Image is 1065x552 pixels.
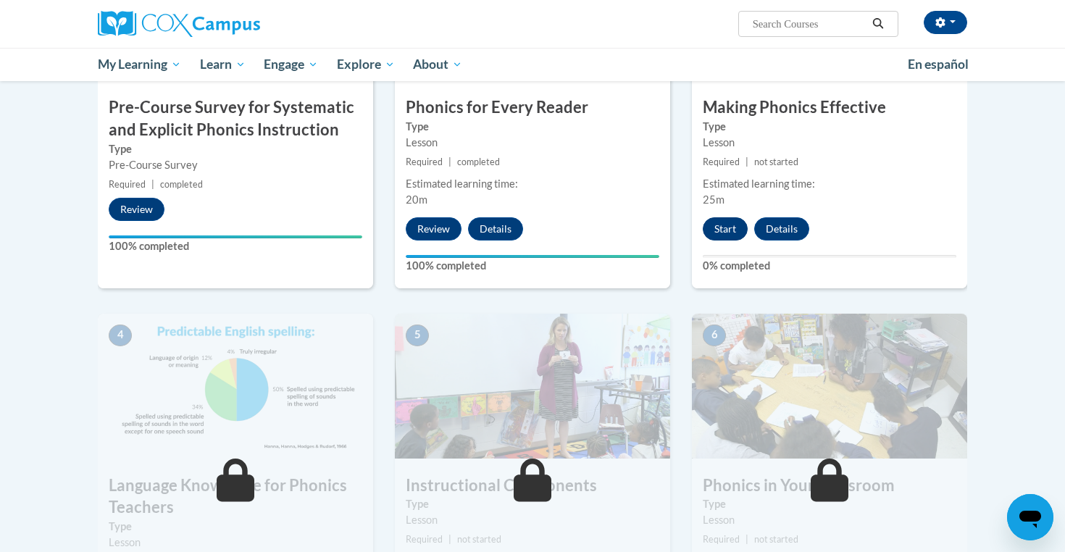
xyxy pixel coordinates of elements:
label: Type [703,496,956,512]
a: En español [898,49,978,80]
span: Required [703,156,740,167]
span: Explore [337,56,395,73]
a: Explore [327,48,404,81]
div: Pre-Course Survey [109,157,362,173]
span: not started [754,534,798,545]
span: | [745,534,748,545]
span: Engage [264,56,318,73]
button: Search [867,15,889,33]
button: Details [754,217,809,241]
div: Your progress [406,255,659,258]
div: Main menu [76,48,989,81]
img: Course Image [692,314,967,459]
div: Lesson [406,512,659,528]
span: 5 [406,325,429,346]
span: not started [754,156,798,167]
span: | [745,156,748,167]
span: En español [908,57,969,72]
h3: Pre-Course Survey for Systematic and Explicit Phonics Instruction [98,96,373,141]
h3: Phonics in Your Classroom [692,474,967,497]
div: Lesson [109,535,362,551]
label: Type [109,141,362,157]
h3: Language Knowledge for Phonics Teachers [98,474,373,519]
label: 100% completed [406,258,659,274]
a: Engage [254,48,327,81]
img: Course Image [98,314,373,459]
label: Type [406,119,659,135]
span: My Learning [98,56,181,73]
div: Lesson [703,135,956,151]
label: 0% completed [703,258,956,274]
span: 4 [109,325,132,346]
a: About [404,48,472,81]
span: Required [406,534,443,545]
span: Required [109,179,146,190]
label: 100% completed [109,238,362,254]
span: | [448,156,451,167]
img: Cox Campus [98,11,260,37]
button: Review [406,217,461,241]
span: not started [457,534,501,545]
span: 6 [703,325,726,346]
span: About [413,56,462,73]
span: Required [703,534,740,545]
div: Your progress [109,235,362,238]
iframe: Button to launch messaging window [1007,494,1053,540]
a: Cox Campus [98,11,373,37]
button: Details [468,217,523,241]
span: Required [406,156,443,167]
a: Learn [191,48,255,81]
label: Type [109,519,362,535]
input: Search Courses [751,15,867,33]
button: Start [703,217,748,241]
h3: Instructional Components [395,474,670,497]
button: Account Settings [924,11,967,34]
span: | [448,534,451,545]
img: Course Image [395,314,670,459]
div: Estimated learning time: [406,176,659,192]
span: completed [457,156,500,167]
span: 25m [703,193,724,206]
span: completed [160,179,203,190]
a: My Learning [88,48,191,81]
label: Type [703,119,956,135]
div: Lesson [406,135,659,151]
span: | [151,179,154,190]
div: Estimated learning time: [703,176,956,192]
span: Learn [200,56,246,73]
label: Type [406,496,659,512]
div: Lesson [703,512,956,528]
span: 20m [406,193,427,206]
button: Review [109,198,164,221]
